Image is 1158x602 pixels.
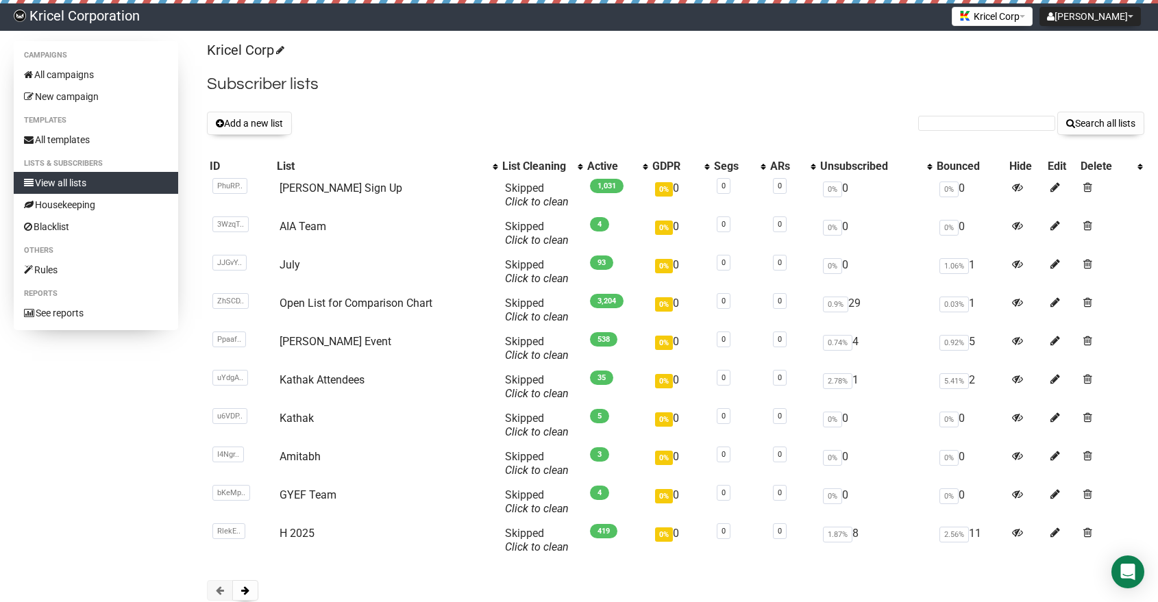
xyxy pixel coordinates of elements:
[652,160,698,173] div: GDPR
[590,447,609,462] span: 3
[505,450,569,477] span: Skipped
[778,181,782,190] a: 0
[212,523,245,539] span: RlekE..
[505,540,569,553] a: Click to clean
[207,112,292,135] button: Add a new list
[505,310,569,323] a: Click to clean
[505,502,569,515] a: Click to clean
[505,272,569,285] a: Click to clean
[500,157,584,176] th: List Cleaning: No sort applied, activate to apply an ascending sort
[14,242,178,259] li: Others
[714,160,754,173] div: Segs
[1078,157,1144,176] th: Delete: No sort applied, activate to apply an ascending sort
[817,214,933,253] td: 0
[823,488,842,504] span: 0%
[939,181,959,197] span: 0%
[939,258,969,274] span: 1.06%
[823,258,842,274] span: 0%
[14,10,26,22] img: 79b6858f2fdb6f0bdcc40461c13748f9
[505,195,569,208] a: Click to clean
[934,483,1007,521] td: 0
[505,425,569,438] a: Click to clean
[655,527,673,542] span: 0%
[590,255,613,270] span: 93
[817,329,933,368] td: 4
[505,181,569,208] span: Skipped
[650,444,711,483] td: 0
[934,157,1007,176] th: Bounced: No sort applied, sorting is disabled
[655,259,673,273] span: 0%
[590,294,624,308] span: 3,204
[650,521,711,560] td: 0
[650,329,711,368] td: 0
[14,259,178,281] a: Rules
[14,286,178,302] li: Reports
[212,293,249,309] span: ZhSCD..
[823,335,852,351] span: 0.74%
[505,234,569,247] a: Click to clean
[722,335,726,344] a: 0
[650,253,711,291] td: 0
[280,335,391,348] a: [PERSON_NAME] Event
[959,10,970,21] img: favicons
[939,488,959,504] span: 0%
[711,157,768,176] th: Segs: No sort applied, activate to apply an ascending sort
[212,216,249,232] span: 3WzqT..
[280,527,315,540] a: H 2025
[280,412,314,425] a: Kathak
[1048,160,1075,173] div: Edit
[590,332,617,347] span: 538
[823,181,842,197] span: 0%
[817,521,933,560] td: 8
[1111,555,1144,588] div: Open Intercom Messenger
[650,176,711,214] td: 0
[14,302,178,324] a: See reports
[1081,160,1131,173] div: Delete
[934,406,1007,444] td: 0
[505,387,569,400] a: Click to clean
[655,336,673,350] span: 0%
[505,220,569,247] span: Skipped
[934,329,1007,368] td: 5
[655,451,673,465] span: 0%
[655,221,673,235] span: 0%
[505,527,569,553] span: Skipped
[655,412,673,427] span: 0%
[655,489,673,503] span: 0%
[939,220,959,236] span: 0%
[650,214,711,253] td: 0
[505,373,569,400] span: Skipped
[650,368,711,406] td: 0
[817,368,933,406] td: 1
[14,112,178,129] li: Templates
[505,349,569,362] a: Click to clean
[280,181,402,195] a: [PERSON_NAME] Sign Up
[505,412,569,438] span: Skipped
[722,527,726,536] a: 0
[939,297,969,312] span: 0.03%
[934,253,1007,291] td: 1
[722,258,726,267] a: 0
[817,253,933,291] td: 0
[210,160,271,173] div: ID
[722,181,726,190] a: 0
[939,335,969,351] span: 0.92%
[505,335,569,362] span: Skipped
[823,220,842,236] span: 0%
[817,291,933,329] td: 29
[277,160,486,173] div: List
[767,157,817,176] th: ARs: No sort applied, activate to apply an ascending sort
[823,373,852,389] span: 2.78%
[778,220,782,229] a: 0
[655,374,673,388] span: 0%
[937,160,1004,173] div: Bounced
[590,524,617,538] span: 419
[212,370,248,386] span: uYdgA..
[280,258,300,271] a: July
[722,373,726,382] a: 0
[655,182,673,197] span: 0%
[14,129,178,151] a: All templates
[1009,160,1042,173] div: Hide
[823,297,848,312] span: 0.9%
[280,297,432,310] a: Open List for Comparison Chart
